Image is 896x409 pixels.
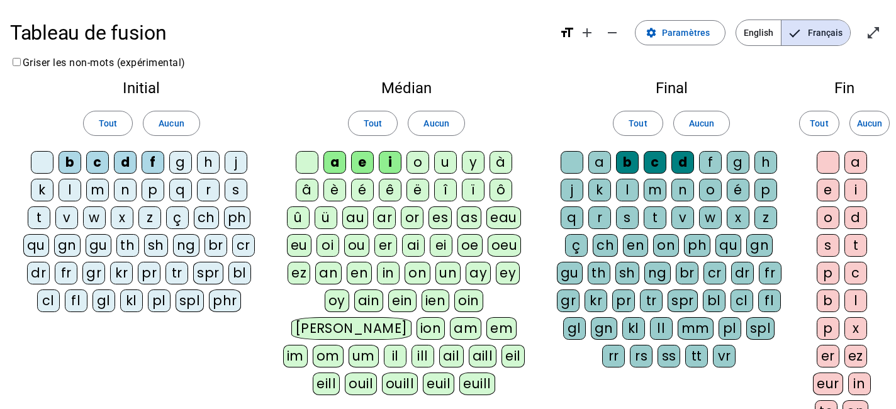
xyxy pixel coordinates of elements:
[673,111,730,136] button: Aucun
[55,262,77,284] div: fr
[406,179,429,201] div: ë
[354,289,384,312] div: ain
[313,345,344,367] div: om
[844,151,867,174] div: a
[849,111,890,136] button: Aucun
[406,151,429,174] div: o
[662,25,710,40] span: Paramètres
[844,317,867,340] div: x
[138,206,161,229] div: z
[844,289,867,312] div: l
[799,111,839,136] button: Tout
[593,234,618,257] div: ch
[615,262,639,284] div: sh
[616,206,639,229] div: s
[563,317,586,340] div: gl
[462,179,484,201] div: ï
[630,345,652,367] div: rs
[699,206,722,229] div: w
[197,179,220,201] div: r
[20,81,263,96] h2: Initial
[713,345,736,367] div: vr
[591,317,617,340] div: gn
[585,289,607,312] div: kr
[379,151,401,174] div: i
[457,206,481,229] div: as
[653,234,679,257] div: on
[699,179,722,201] div: o
[616,151,639,174] div: b
[605,25,620,40] mat-icon: remove
[486,317,517,340] div: em
[111,206,133,229] div: x
[817,289,839,312] div: b
[59,151,81,174] div: b
[116,234,139,257] div: th
[143,111,199,136] button: Aucun
[422,289,450,312] div: ien
[580,25,595,40] mat-icon: add
[430,234,452,257] div: ei
[646,27,657,38] mat-icon: settings
[550,81,793,96] h2: Final
[561,206,583,229] div: q
[351,151,374,174] div: e
[423,116,449,131] span: Aucun
[287,206,310,229] div: û
[351,179,374,201] div: é
[488,234,522,257] div: oeu
[813,373,843,395] div: eur
[644,262,671,284] div: ng
[165,262,188,284] div: tr
[857,116,882,131] span: Aucun
[59,179,81,201] div: l
[291,317,412,340] div: [PERSON_NAME]
[28,206,50,229] div: t
[844,345,867,367] div: ez
[228,262,251,284] div: bl
[345,373,377,395] div: ouil
[817,234,839,257] div: s
[754,151,777,174] div: h
[671,151,694,174] div: d
[758,289,781,312] div: fl
[810,116,828,131] span: Tout
[283,345,308,367] div: im
[703,262,726,284] div: cr
[588,206,611,229] div: r
[588,179,611,201] div: k
[469,345,497,367] div: aill
[83,206,106,229] div: w
[225,151,247,174] div: j
[193,262,223,284] div: spr
[565,234,588,257] div: ç
[466,262,491,284] div: ay
[110,262,133,284] div: kr
[640,289,663,312] div: tr
[588,151,611,174] div: a
[462,151,484,174] div: y
[736,20,781,45] span: English
[817,345,839,367] div: er
[678,317,714,340] div: mm
[650,317,673,340] div: ll
[719,317,741,340] div: pl
[622,317,645,340] div: kl
[347,262,372,284] div: en
[166,206,189,229] div: ç
[120,289,143,312] div: kl
[457,234,483,257] div: oe
[699,151,722,174] div: f
[490,179,512,201] div: ô
[374,234,397,257] div: er
[315,262,342,284] div: an
[86,179,109,201] div: m
[754,179,777,201] div: p
[402,234,425,257] div: ai
[557,289,580,312] div: gr
[844,179,867,201] div: i
[635,20,725,45] button: Paramètres
[86,234,111,257] div: gu
[754,206,777,229] div: z
[169,151,192,174] div: g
